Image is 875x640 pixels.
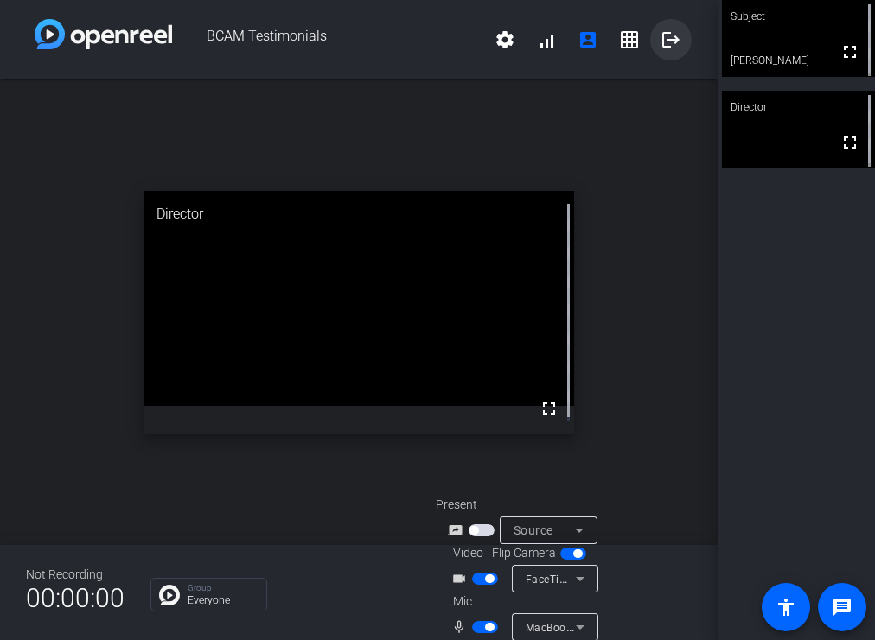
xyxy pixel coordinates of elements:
[144,191,574,238] div: Director
[495,29,515,50] mat-icon: settings
[26,577,125,619] span: 00:00:00
[526,620,699,634] span: MacBook Air Microphone (Built-in)
[453,544,483,562] span: Video
[451,617,472,637] mat-icon: mic_none
[448,520,469,541] mat-icon: screen_share_outline
[159,585,180,605] img: Chat Icon
[661,29,681,50] mat-icon: logout
[436,496,609,514] div: Present
[619,29,640,50] mat-icon: grid_on
[539,398,559,419] mat-icon: fullscreen
[840,132,860,153] mat-icon: fullscreen
[188,595,258,605] p: Everyone
[172,19,484,60] span: BCAM Testimonials
[451,568,472,589] mat-icon: videocam_outline
[436,592,609,611] div: Mic
[35,19,172,49] img: white-gradient.svg
[832,597,853,618] mat-icon: message
[578,29,598,50] mat-icon: account_box
[526,19,567,60] button: signal_cellular_alt
[776,597,796,618] mat-icon: accessibility
[26,566,125,584] div: Not Recording
[526,572,704,586] span: FaceTime HD Camera (1C1C:B782)
[722,91,875,124] div: Director
[840,41,860,62] mat-icon: fullscreen
[492,544,556,562] span: Flip Camera
[514,523,553,537] span: Source
[188,584,258,592] p: Group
